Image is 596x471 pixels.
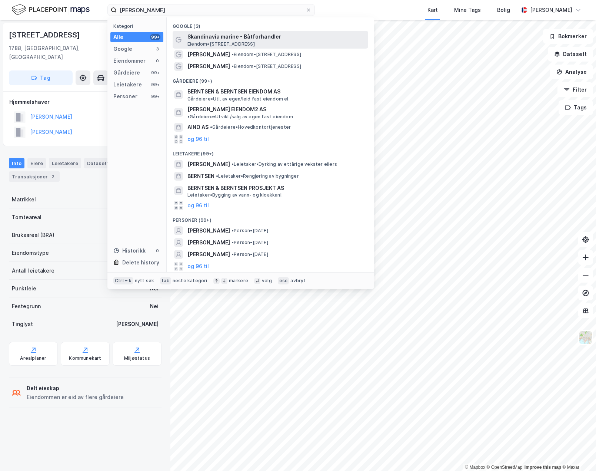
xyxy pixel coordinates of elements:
[12,302,41,311] div: Festegrunn
[187,226,230,235] span: [PERSON_NAME]
[290,278,306,284] div: avbryt
[150,302,159,311] div: Nei
[187,41,255,47] span: Eiendom • [STREET_ADDRESS]
[12,248,49,257] div: Eiendomstype
[454,6,481,14] div: Mine Tags
[150,70,160,76] div: 99+
[113,246,146,255] div: Historikk
[543,29,593,44] button: Bokmerker
[187,250,230,259] span: [PERSON_NAME]
[187,32,365,41] span: Skandinavia marine - Båtforhandler
[187,114,293,120] span: Gårdeiere • Utvikl./salg av egen fast eiendom
[579,330,593,345] img: Z
[154,46,160,52] div: 3
[187,238,230,247] span: [PERSON_NAME]
[9,158,24,168] div: Info
[49,158,81,168] div: Leietakere
[187,184,365,192] span: BERNTSEN & BERNTSEN PROSJEKT AS
[232,63,301,69] span: Eiendom • [STREET_ADDRESS]
[530,6,572,14] div: [PERSON_NAME]
[557,82,593,97] button: Filter
[135,278,154,284] div: nytt søk
[113,68,140,77] div: Gårdeiere
[187,160,230,169] span: [PERSON_NAME]
[187,96,290,102] span: Gårdeiere • Utl. av egen/leid fast eiendom el.
[216,173,299,179] span: Leietaker • Rengjøring av bygninger
[187,262,209,271] button: og 96 til
[232,251,234,257] span: •
[559,435,596,471] iframe: Chat Widget
[487,465,523,470] a: OpenStreetMap
[9,44,127,62] div: 1788, [GEOGRAPHIC_DATA], [GEOGRAPHIC_DATA]
[117,4,306,16] input: Søk på adresse, matrikkel, gårdeiere, leietakere eller personer
[497,6,510,14] div: Bolig
[9,29,81,41] div: [STREET_ADDRESS]
[154,248,160,254] div: 0
[49,173,57,180] div: 2
[12,320,33,329] div: Tinglyst
[84,158,112,168] div: Datasett
[12,284,36,293] div: Punktleie
[278,277,289,284] div: esc
[27,158,46,168] div: Eiere
[559,435,596,471] div: Kontrollprogram for chat
[187,50,230,59] span: [PERSON_NAME]
[187,123,209,132] span: AINO AS
[116,320,159,329] div: [PERSON_NAME]
[187,62,230,71] span: [PERSON_NAME]
[187,172,214,181] span: BERNTSEN
[167,211,374,225] div: Personer (99+)
[9,70,73,85] button: Tag
[187,87,365,96] span: BERNTSEN & BERNTSEN EIENDOM AS
[548,47,593,62] button: Datasett
[232,228,234,233] span: •
[187,201,209,210] button: og 96 til
[210,124,291,130] span: Gårdeiere • Hovedkontortjenester
[12,195,36,204] div: Matrikkel
[113,33,123,42] div: Alle
[113,45,132,53] div: Google
[113,277,133,284] div: Ctrl + k
[122,258,159,267] div: Delete history
[187,135,209,144] button: og 96 til
[550,65,593,79] button: Analyse
[427,6,438,14] div: Kart
[150,34,160,40] div: 99+
[150,93,160,99] div: 99+
[167,17,374,31] div: Google (3)
[232,52,301,57] span: Eiendom • [STREET_ADDRESS]
[229,278,248,284] div: markere
[187,105,266,114] span: [PERSON_NAME] EIENDOM2 AS
[167,72,374,86] div: Gårdeiere (99+)
[69,355,101,361] div: Kommunekart
[113,56,146,65] div: Eiendommer
[232,161,234,167] span: •
[12,266,54,275] div: Antall leietakere
[216,173,218,179] span: •
[124,355,150,361] div: Miljøstatus
[262,278,272,284] div: velg
[232,240,268,246] span: Person • [DATE]
[12,231,54,240] div: Bruksareal (BRA)
[187,192,283,198] span: Leietaker • Bygging av vann- og kloakkanl.
[12,3,90,16] img: logo.f888ab2527a4732fd821a326f86c7f29.svg
[232,228,268,234] span: Person • [DATE]
[9,98,161,106] div: Hjemmelshaver
[232,240,234,245] span: •
[160,277,171,284] div: tab
[232,63,234,69] span: •
[12,213,41,222] div: Tomteareal
[187,114,190,119] span: •
[20,355,46,361] div: Arealplaner
[167,145,374,158] div: Leietakere (99+)
[113,92,137,101] div: Personer
[173,278,207,284] div: neste kategori
[27,384,124,393] div: Delt eieskap
[9,171,60,182] div: Transaksjoner
[154,58,160,64] div: 0
[113,80,142,89] div: Leietakere
[465,465,485,470] a: Mapbox
[150,82,160,88] div: 99+
[232,251,268,257] span: Person • [DATE]
[559,100,593,115] button: Tags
